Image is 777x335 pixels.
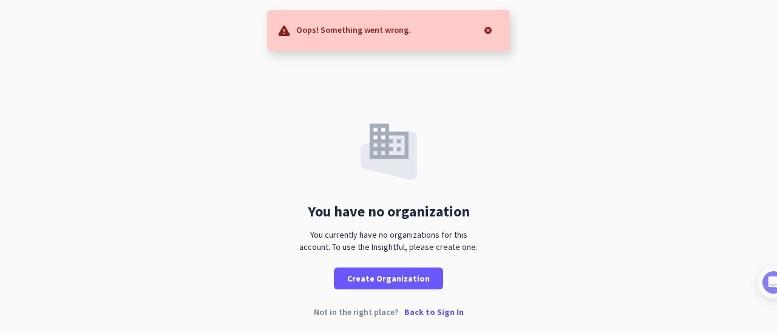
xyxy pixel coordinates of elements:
[404,308,464,316] p: Back to Sign In
[347,272,430,285] span: Create Organization
[334,268,443,289] button: Create Organization
[308,204,470,219] div: You have no organization
[294,229,483,253] div: You currently have no organizations for this account. To use the Insightful, please create one.
[296,23,411,35] p: Oops! Something went wrong.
